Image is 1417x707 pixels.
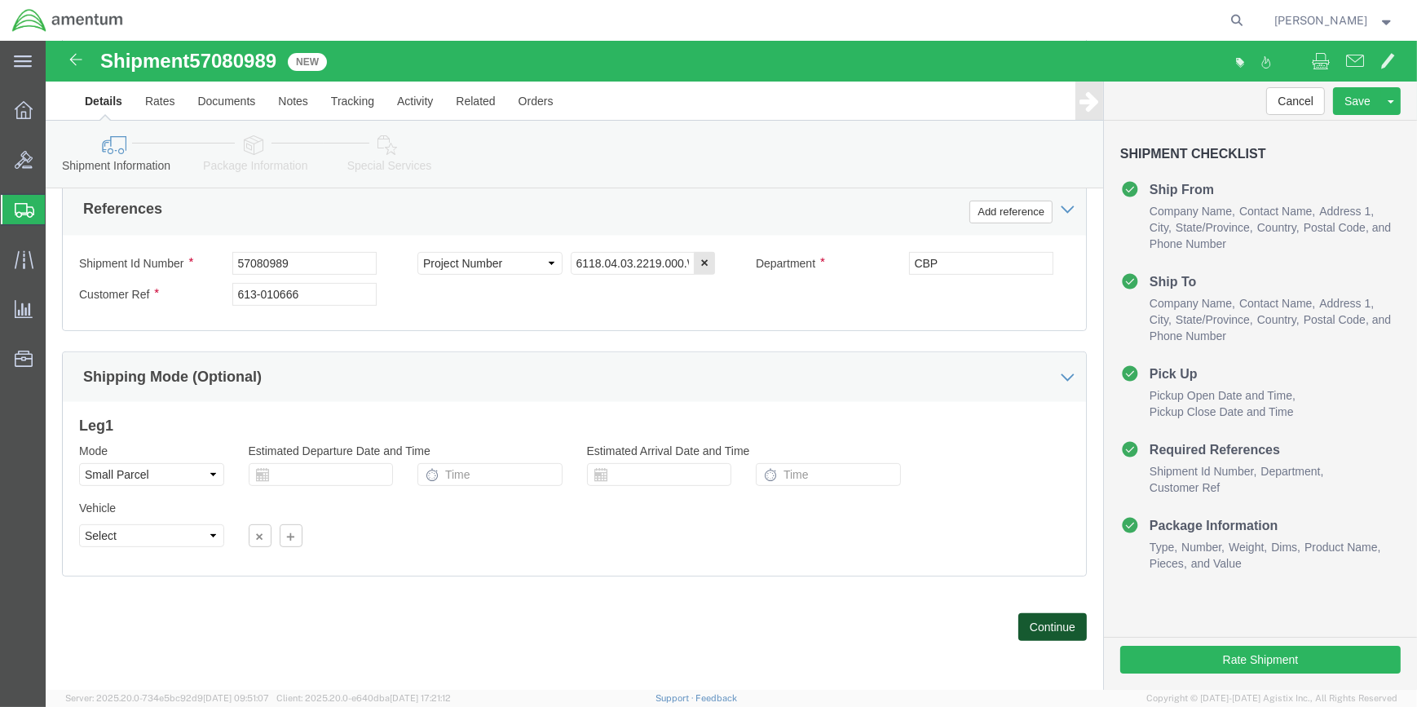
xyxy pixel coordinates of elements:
[46,41,1417,690] iframe: FS Legacy Container
[1275,11,1368,29] span: Donald Frederiksen
[695,693,737,703] a: Feedback
[203,693,269,703] span: [DATE] 09:51:07
[656,693,696,703] a: Support
[1274,11,1395,30] button: [PERSON_NAME]
[11,8,124,33] img: logo
[65,693,269,703] span: Server: 2025.20.0-734e5bc92d9
[390,693,451,703] span: [DATE] 17:21:12
[276,693,451,703] span: Client: 2025.20.0-e640dba
[1146,692,1397,705] span: Copyright © [DATE]-[DATE] Agistix Inc., All Rights Reserved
